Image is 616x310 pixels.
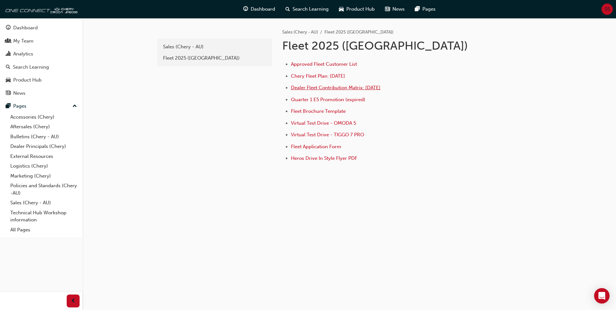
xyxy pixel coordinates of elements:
div: Search Learning [13,63,49,71]
a: search-iconSearch Learning [280,3,334,16]
a: Dashboard [3,22,80,34]
button: SS [602,4,613,15]
li: Fleet 2025 ([GEOGRAPHIC_DATA]) [324,29,393,36]
a: Search Learning [3,61,80,73]
div: Analytics [13,50,33,58]
div: Fleet 2025 ([GEOGRAPHIC_DATA]) [163,54,266,62]
button: Pages [3,100,80,112]
span: news-icon [6,91,11,96]
a: news-iconNews [380,3,410,16]
a: Analytics [3,48,80,60]
a: Marketing (Chery) [8,171,80,181]
div: Sales (Chery - AU) [163,43,266,51]
a: Fleet 2025 ([GEOGRAPHIC_DATA]) [160,53,269,64]
a: Sales (Chery - AU) [8,198,80,208]
span: chart-icon [6,51,11,57]
a: My Team [3,35,80,47]
span: Product Hub [346,5,375,13]
img: oneconnect [3,3,77,15]
span: car-icon [339,5,344,13]
span: car-icon [6,77,11,83]
a: Virtual Test Drive - TIGGO 7 PRO [291,132,364,138]
a: Approved Fleet Customer List [291,61,357,67]
a: Accessories (Chery) [8,112,80,122]
span: people-icon [6,38,11,44]
a: Dealer Principals (Chery) [8,141,80,151]
span: news-icon [385,5,390,13]
a: pages-iconPages [410,3,441,16]
span: pages-icon [6,103,11,109]
a: Heros Drive In Style Flyer PDF [291,155,357,161]
span: Pages [422,5,436,13]
a: Aftersales (Chery) [8,122,80,132]
h1: Fleet 2025 ([GEOGRAPHIC_DATA]) [282,39,494,53]
div: My Team [13,37,34,45]
a: External Resources [8,151,80,161]
a: car-iconProduct Hub [334,3,380,16]
span: SS [605,5,610,13]
button: DashboardMy TeamAnalyticsSearch LearningProduct HubNews [3,21,80,100]
span: search-icon [285,5,290,13]
a: Sales (Chery - AU) [160,41,269,53]
div: News [13,90,25,97]
span: up-icon [72,102,77,111]
span: pages-icon [415,5,420,13]
a: Virtual Test Drive - OMODA 5 [291,120,356,126]
span: guage-icon [6,25,11,31]
a: News [3,87,80,99]
a: Dealer Fleet Contribution Matrix: [DATE] [291,85,380,91]
span: search-icon [6,64,10,70]
span: Dashboard [251,5,275,13]
a: Bulletins (Chery - AU) [8,132,80,142]
a: Fleet Brochure Template [291,108,346,114]
a: Fleet Application Form [291,144,341,150]
a: Sales (Chery - AU) [282,29,318,35]
div: Pages [13,102,26,110]
div: Open Intercom Messenger [594,288,610,304]
a: Quarter 1 E5 Promotion (expired) [291,97,365,102]
span: prev-icon [71,297,76,305]
a: Product Hub [3,74,80,86]
a: guage-iconDashboard [238,3,280,16]
div: Dashboard [13,24,38,32]
span: Search Learning [293,5,329,13]
span: guage-icon [243,5,248,13]
a: Policies and Standards (Chery -AU) [8,181,80,198]
a: Logistics (Chery) [8,161,80,171]
a: Technical Hub Workshop information [8,208,80,225]
a: All Pages [8,225,80,235]
a: Chery Fleet Plan: [DATE] [291,73,345,79]
div: Product Hub [13,76,42,84]
span: News [392,5,405,13]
